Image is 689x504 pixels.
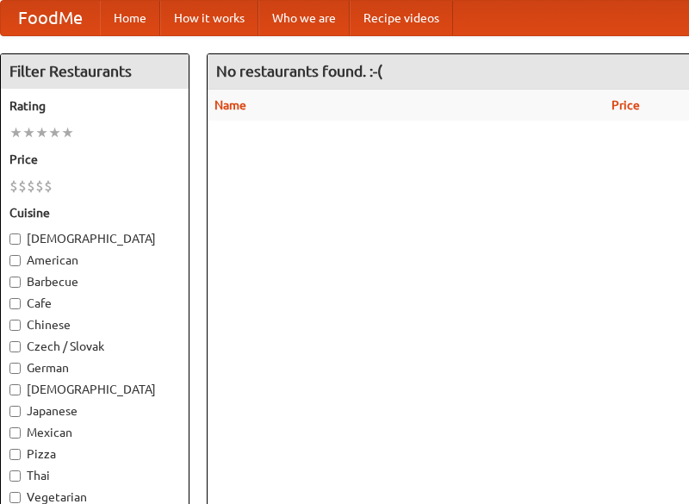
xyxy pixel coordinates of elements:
label: Japanese [9,402,180,420]
input: Mexican [9,427,21,439]
ng-pluralize: No restaurants found. :-( [216,63,382,79]
li: ★ [48,123,61,142]
li: $ [27,177,35,196]
li: $ [35,177,44,196]
label: Mexican [9,424,180,441]
h4: Filter Restaurants [1,54,189,89]
li: $ [18,177,27,196]
label: Cafe [9,295,180,312]
label: Pizza [9,445,180,463]
input: Czech / Slovak [9,341,21,352]
input: Japanese [9,406,21,417]
li: $ [9,177,18,196]
a: Name [214,98,246,112]
label: [DEMOGRAPHIC_DATA] [9,230,180,247]
li: ★ [22,123,35,142]
input: German [9,363,21,374]
label: [DEMOGRAPHIC_DATA] [9,381,180,398]
a: Price [611,98,640,112]
label: American [9,252,180,269]
input: Barbecue [9,277,21,288]
a: Home [100,1,160,35]
h5: Cuisine [9,204,180,221]
label: Barbecue [9,273,180,290]
label: German [9,359,180,376]
a: Recipe videos [350,1,453,35]
label: Thai [9,467,180,484]
input: Cafe [9,298,21,309]
input: American [9,255,21,266]
input: [DEMOGRAPHIC_DATA] [9,384,21,395]
li: ★ [35,123,48,142]
a: FoodMe [1,1,100,35]
li: ★ [61,123,74,142]
input: Vegetarian [9,492,21,503]
a: Who we are [258,1,350,35]
li: $ [44,177,53,196]
input: Chinese [9,320,21,331]
label: Chinese [9,316,180,333]
h5: Rating [9,97,180,115]
li: ★ [9,123,22,142]
input: Pizza [9,449,21,460]
h5: Price [9,151,180,168]
input: Thai [9,470,21,482]
input: [DEMOGRAPHIC_DATA] [9,233,21,245]
a: How it works [160,1,258,35]
label: Czech / Slovak [9,338,180,355]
